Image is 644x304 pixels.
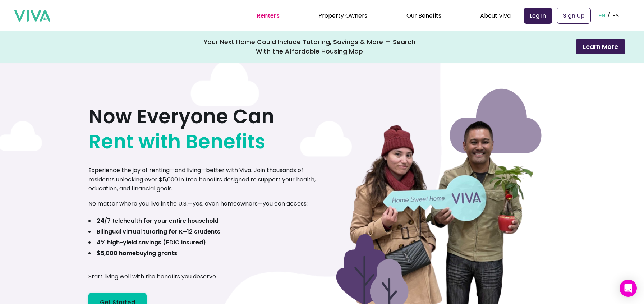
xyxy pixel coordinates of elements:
p: Start living well with the benefits you deserve. [88,272,217,281]
button: Learn More [576,39,625,54]
div: Open Intercom Messenger [620,280,637,297]
b: Bilingual virtual tutoring for K–12 students [97,227,220,236]
div: About Viva [480,6,511,24]
p: No matter where you live in the U.S.—yes, even homeowners—you can access: [88,199,308,208]
h1: Now Everyone Can [88,104,274,154]
a: Renters [257,11,280,20]
a: Log In [524,8,552,24]
div: Our Benefits [406,6,441,24]
p: Experience the joy of renting—and living—better with Viva. Join thousands of residents unlocking ... [88,166,322,193]
button: EN [597,4,608,27]
a: Property Owners [318,11,367,20]
a: Sign Up [557,8,591,24]
p: / [607,10,610,21]
button: ES [610,4,621,27]
b: 24/7 telehealth for your entire household [97,217,218,225]
span: Rent with Benefits [88,129,266,154]
b: $5,000 homebuying grants [97,249,177,257]
img: viva [14,10,50,22]
b: 4% high-yield savings (FDIC insured) [97,238,206,247]
div: Your Next Home Could Include Tutoring, Savings & More — Search With the Affordable Housing Map [203,37,415,56]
